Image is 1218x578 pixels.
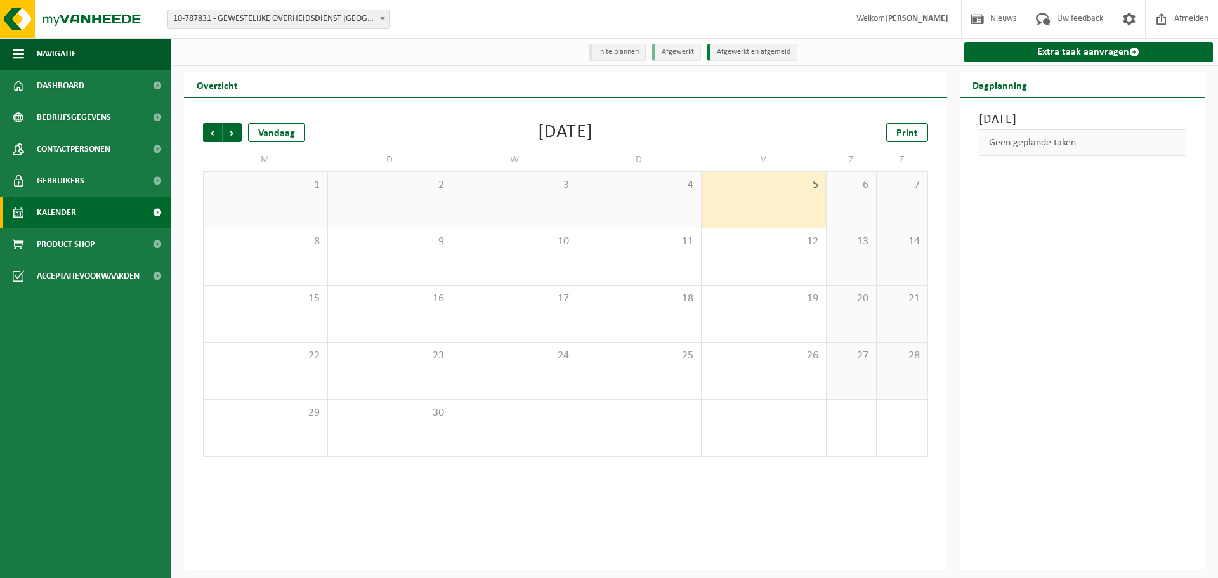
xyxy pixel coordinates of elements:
[589,44,646,61] li: In te plannen
[459,235,570,249] span: 10
[37,228,95,260] span: Product Shop
[210,292,321,306] span: 15
[886,123,928,142] a: Print
[37,165,84,197] span: Gebruikers
[459,178,570,192] span: 3
[979,129,1187,156] div: Geen geplande taken
[37,38,76,70] span: Navigatie
[707,44,797,61] li: Afgewerkt en afgemeld
[210,406,321,420] span: 29
[584,235,695,249] span: 11
[979,110,1187,129] h3: [DATE]
[652,44,701,61] li: Afgewerkt
[37,102,111,133] span: Bedrijfsgegevens
[210,178,321,192] span: 1
[708,235,820,249] span: 12
[37,197,76,228] span: Kalender
[459,292,570,306] span: 17
[702,148,827,171] td: V
[184,72,251,97] h2: Overzicht
[328,148,453,171] td: D
[708,178,820,192] span: 5
[964,42,1214,62] a: Extra taak aanvragen
[210,349,321,363] span: 22
[452,148,577,171] td: W
[883,235,920,249] span: 14
[168,10,389,28] span: 10-787831 - GEWESTELIJKE OVERHEIDSDIENST BRUSSEL (BRUCEFO) - ANDERLECHT
[577,148,702,171] td: D
[584,349,695,363] span: 25
[896,128,918,138] span: Print
[584,292,695,306] span: 18
[334,406,446,420] span: 30
[833,178,870,192] span: 6
[37,133,110,165] span: Contactpersonen
[827,148,877,171] td: Z
[37,260,140,292] span: Acceptatievoorwaarden
[334,292,446,306] span: 16
[210,235,321,249] span: 8
[833,292,870,306] span: 20
[833,349,870,363] span: 27
[538,123,593,142] div: [DATE]
[584,178,695,192] span: 4
[334,178,446,192] span: 2
[877,148,927,171] td: Z
[203,148,328,171] td: M
[883,349,920,363] span: 28
[37,70,84,102] span: Dashboard
[883,292,920,306] span: 21
[883,178,920,192] span: 7
[203,123,222,142] span: Vorige
[459,349,570,363] span: 24
[708,349,820,363] span: 26
[334,349,446,363] span: 23
[960,72,1040,97] h2: Dagplanning
[334,235,446,249] span: 9
[248,123,305,142] div: Vandaag
[167,10,390,29] span: 10-787831 - GEWESTELIJKE OVERHEIDSDIENST BRUSSEL (BRUCEFO) - ANDERLECHT
[885,14,948,23] strong: [PERSON_NAME]
[223,123,242,142] span: Volgende
[833,235,870,249] span: 13
[708,292,820,306] span: 19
